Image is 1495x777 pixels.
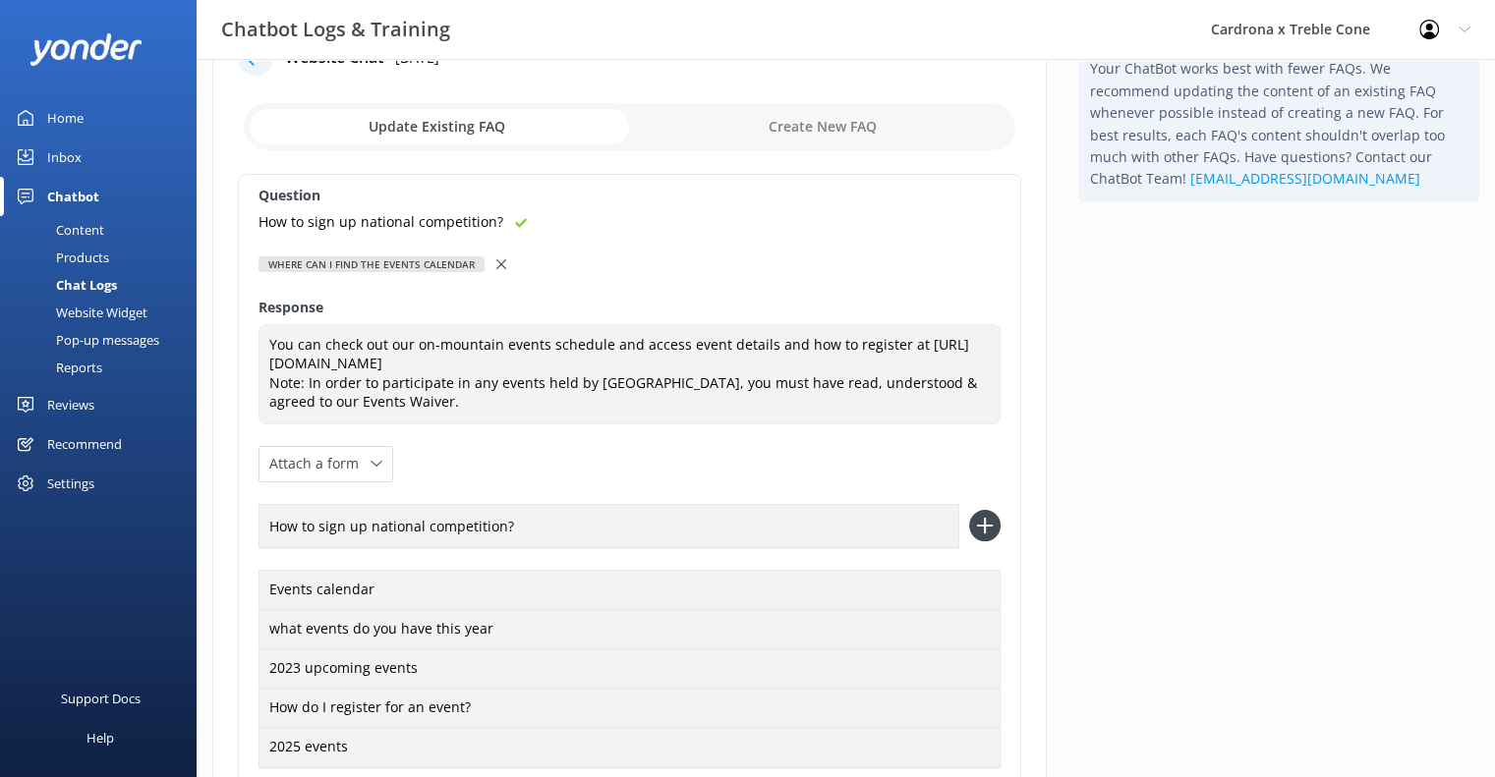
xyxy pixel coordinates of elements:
p: How to sign up national competition? [259,211,503,233]
label: Response [259,297,1001,318]
div: Website Widget [12,299,147,326]
label: Question [259,185,1001,206]
div: 2025 events [259,727,1001,768]
div: Home [47,98,84,138]
a: [EMAIL_ADDRESS][DOMAIN_NAME] [1190,169,1420,188]
div: Where can I find the events calendar [259,256,485,272]
div: Support Docs [61,679,141,718]
div: Reports [12,354,102,381]
div: Products [12,244,109,271]
div: Settings [47,464,94,503]
img: yonder-white-logo.png [29,33,143,66]
textarea: You can check out our on-mountain events schedule and access event details and how to register at... [259,324,1001,424]
span: Attach a form [269,453,371,474]
div: Reviews [47,385,94,424]
a: Chat Logs [12,271,197,299]
input: Add an example question [259,504,959,548]
p: Your ChatBot works best with fewer FAQs. We recommend updating the content of an existing FAQ whe... [1090,58,1467,190]
a: Pop-up messages [12,326,197,354]
div: 2023 upcoming events [259,648,1001,690]
div: Chat Logs [12,271,117,299]
a: Content [12,216,197,244]
a: Products [12,244,197,271]
div: Pop-up messages [12,326,159,354]
div: Chatbot [47,177,99,216]
div: Help [86,718,114,757]
div: what events do you have this year [259,609,1001,650]
div: How do I register for an event? [259,688,1001,729]
h3: Chatbot Logs & Training [221,14,450,45]
div: Content [12,216,104,244]
div: Inbox [47,138,82,177]
a: Website Widget [12,299,197,326]
a: Reports [12,354,197,381]
div: Events calendar [259,570,1001,611]
div: Recommend [47,424,122,464]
